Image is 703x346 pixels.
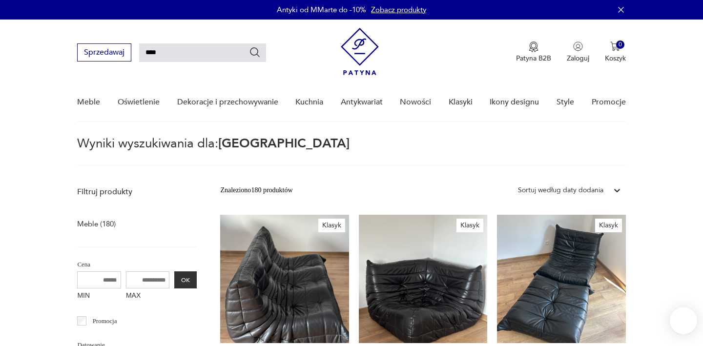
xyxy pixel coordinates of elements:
a: Promocje [592,83,626,121]
a: Style [557,83,574,121]
img: Patyna - sklep z meblami i dekoracjami vintage [341,28,379,75]
button: OK [174,271,197,288]
label: MIN [77,288,121,304]
a: Oświetlenie [118,83,160,121]
p: Filtruj produkty [77,186,197,197]
a: Nowości [400,83,431,121]
button: 0Koszyk [605,41,626,63]
p: Cena [77,259,197,270]
div: 0 [616,41,624,49]
a: Ikony designu [490,83,539,121]
a: Sprzedawaj [77,50,131,57]
p: Antyki od MMarte do -10% [277,5,366,15]
label: MAX [126,288,170,304]
a: Klasyki [449,83,473,121]
p: Patyna B2B [516,54,551,63]
a: Zobacz produkty [371,5,426,15]
a: Antykwariat [341,83,383,121]
a: Meble [77,83,100,121]
div: Znaleziono 180 produktów [220,185,292,196]
button: Zaloguj [567,41,589,63]
a: Kuchnia [295,83,323,121]
button: Sprzedawaj [77,43,131,61]
button: Patyna B2B [516,41,551,63]
div: Sortuj według daty dodania [518,185,603,196]
button: Szukaj [249,46,261,58]
span: [GEOGRAPHIC_DATA] [218,135,350,152]
p: Promocja [93,316,117,326]
a: Ikona medaluPatyna B2B [516,41,551,63]
iframe: Smartsupp widget button [670,307,697,334]
p: Koszyk [605,54,626,63]
img: Ikona koszyka [610,41,620,51]
p: Wyniki wyszukiwania dla: [77,138,625,166]
a: Dekoracje i przechowywanie [177,83,278,121]
a: Meble (180) [77,217,116,231]
img: Ikonka użytkownika [573,41,583,51]
p: Zaloguj [567,54,589,63]
img: Ikona medalu [529,41,538,52]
